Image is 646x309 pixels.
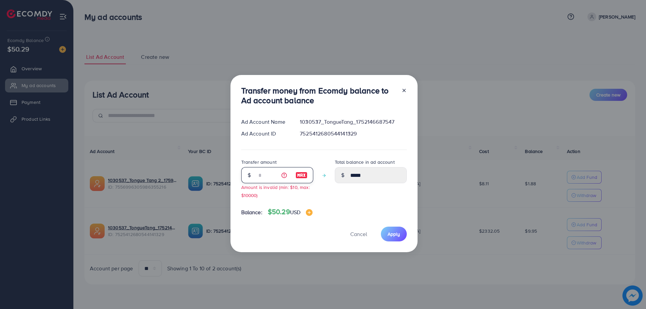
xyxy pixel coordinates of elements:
div: Ad Account Name [236,118,295,126]
img: image [306,209,313,216]
small: Amount is invalid (min: $10, max: $10000) [241,184,310,198]
div: 1030537_TongueTang_1752146687547 [294,118,412,126]
label: Transfer amount [241,159,277,165]
span: Apply [388,231,400,237]
h3: Transfer money from Ecomdy balance to Ad account balance [241,86,396,105]
img: image [295,171,308,179]
button: Cancel [342,227,375,241]
span: Balance: [241,208,262,216]
h4: $50.29 [268,208,313,216]
label: Total balance in ad account [335,159,395,165]
div: 7525412680544141329 [294,130,412,138]
span: USD [290,208,300,216]
button: Apply [381,227,407,241]
div: Ad Account ID [236,130,295,138]
span: Cancel [350,230,367,238]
